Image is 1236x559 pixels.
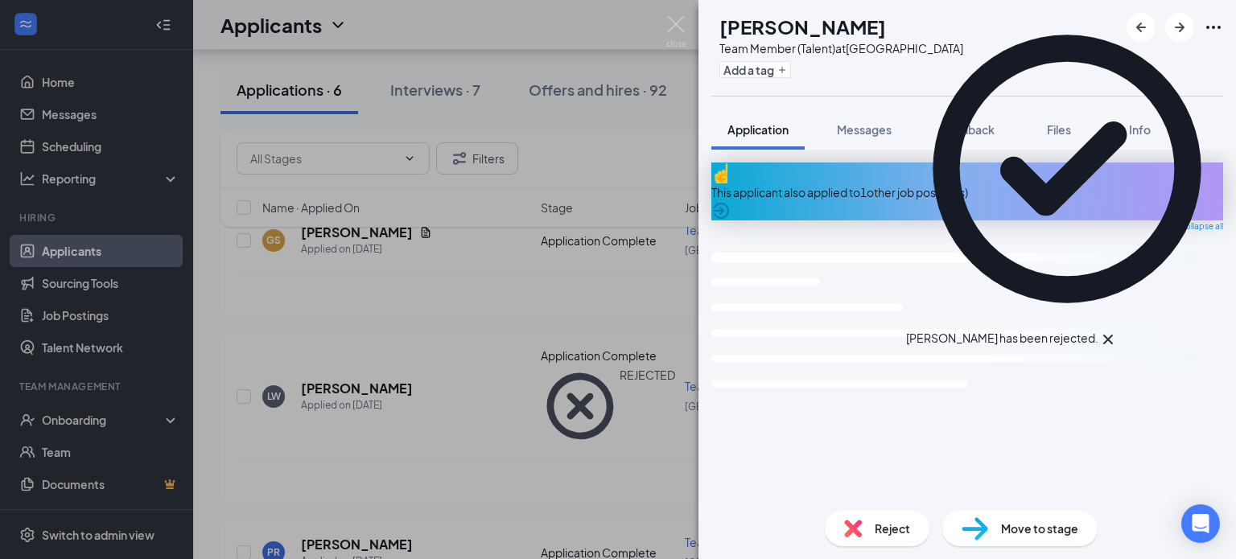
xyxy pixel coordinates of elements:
svg: Plus [777,65,787,75]
div: [PERSON_NAME] has been rejected. [906,330,1098,349]
svg: CheckmarkCircle [906,8,1228,330]
span: Application [727,122,789,137]
button: PlusAdd a tag [719,61,791,78]
span: Move to stage [1001,520,1078,537]
span: Reject [875,520,910,537]
svg: ArrowCircle [711,201,731,220]
div: This applicant also applied to 1 other job posting(s) [711,183,1223,201]
svg: Loading interface... [711,240,1223,444]
span: Messages [837,122,892,137]
svg: Cross [1098,330,1118,349]
div: Team Member (Talent) at [GEOGRAPHIC_DATA] [719,40,963,56]
h1: [PERSON_NAME] [719,13,886,40]
div: Open Intercom Messenger [1181,504,1220,543]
